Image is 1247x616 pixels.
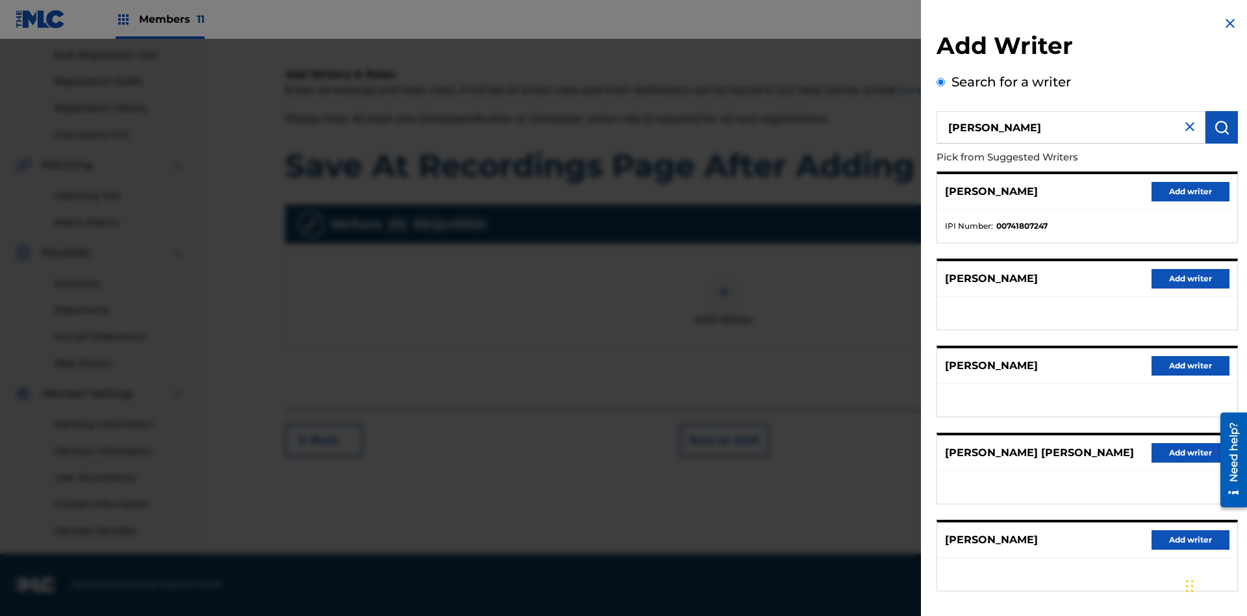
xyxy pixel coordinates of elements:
[996,220,1048,232] strong: 00741807247
[1152,356,1229,376] button: Add writer
[937,111,1205,144] input: Search writer's name or IPI Number
[937,31,1238,64] h2: Add Writer
[1152,443,1229,463] button: Add writer
[945,220,993,232] span: IPI Number :
[16,10,66,29] img: MLC Logo
[1182,554,1247,616] iframe: Chat Widget
[139,12,205,27] span: Members
[1152,182,1229,201] button: Add writer
[1186,567,1194,606] div: Drag
[945,358,1038,374] p: [PERSON_NAME]
[116,12,131,27] img: Top Rightsholders
[1152,269,1229,289] button: Add writer
[1214,120,1229,135] img: Search Works
[1152,530,1229,550] button: Add writer
[951,74,1071,90] label: Search for a writer
[945,271,1038,287] p: [PERSON_NAME]
[945,532,1038,548] p: [PERSON_NAME]
[197,13,205,25] span: 11
[1211,407,1247,514] iframe: Resource Center
[1182,119,1198,135] img: close
[945,184,1038,199] p: [PERSON_NAME]
[937,144,1164,172] p: Pick from Suggested Writers
[945,445,1134,461] p: [PERSON_NAME] [PERSON_NAME]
